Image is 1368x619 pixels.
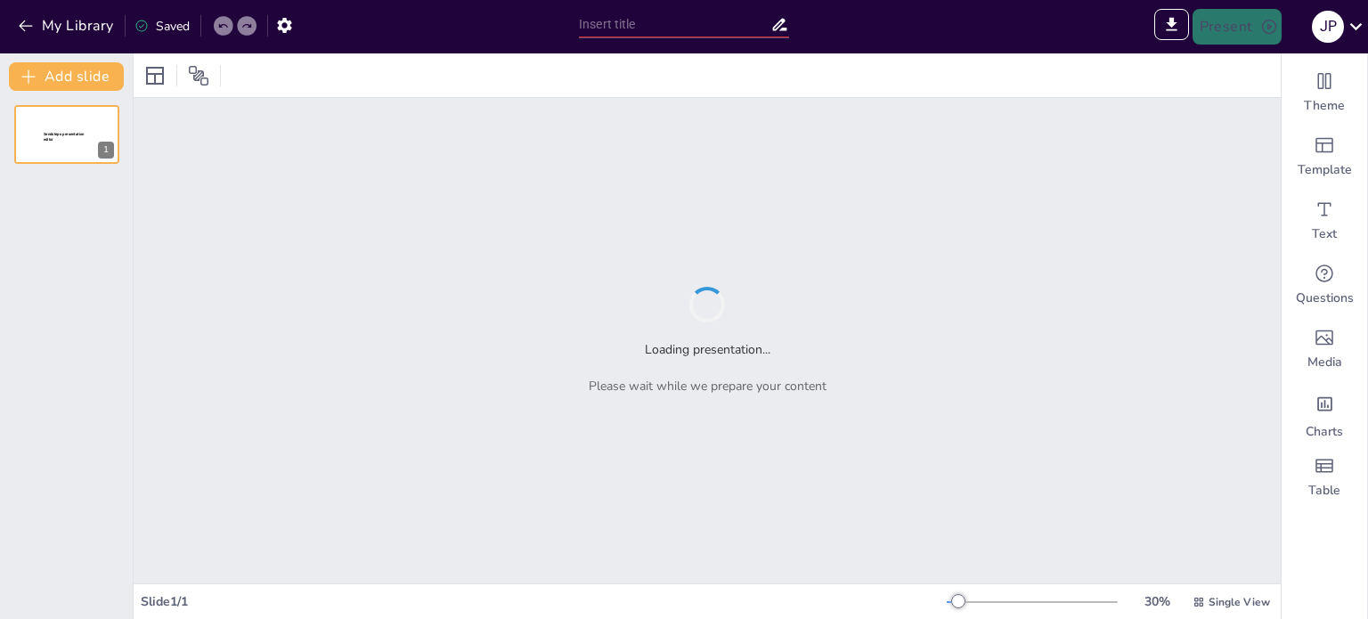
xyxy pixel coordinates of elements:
h2: Loading presentation... [645,340,770,359]
div: Add ready made slides [1282,125,1367,189]
div: 1 [14,105,119,164]
div: Change the overall theme [1282,61,1367,125]
span: Questions [1296,289,1354,307]
button: Present [1193,9,1282,45]
span: Table [1308,482,1340,500]
span: Charts [1306,423,1343,441]
div: Add charts and graphs [1282,381,1367,445]
span: Single View [1209,594,1270,610]
div: J P [1312,11,1344,43]
span: Text [1312,225,1337,243]
div: Layout [141,61,169,90]
span: Export to PowerPoint [1154,9,1189,45]
div: Add images, graphics, shapes or video [1282,317,1367,381]
div: Add text boxes [1282,189,1367,253]
span: Template [1298,161,1352,179]
div: Slide 1 / 1 [141,592,947,611]
div: Saved [134,17,190,36]
button: My Library [13,12,121,40]
div: 30 % [1136,592,1178,611]
span: Theme [1304,97,1345,115]
span: Position [188,65,209,86]
span: Sendsteps presentation editor [44,132,85,142]
span: Media [1307,354,1342,371]
button: Add slide [9,62,124,91]
input: Insert title [579,12,770,37]
div: 1 [98,142,114,159]
div: Add a table [1282,445,1367,509]
div: Get real-time input from your audience [1282,253,1367,317]
button: J P [1312,9,1344,45]
p: Please wait while we prepare your content [589,377,826,395]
